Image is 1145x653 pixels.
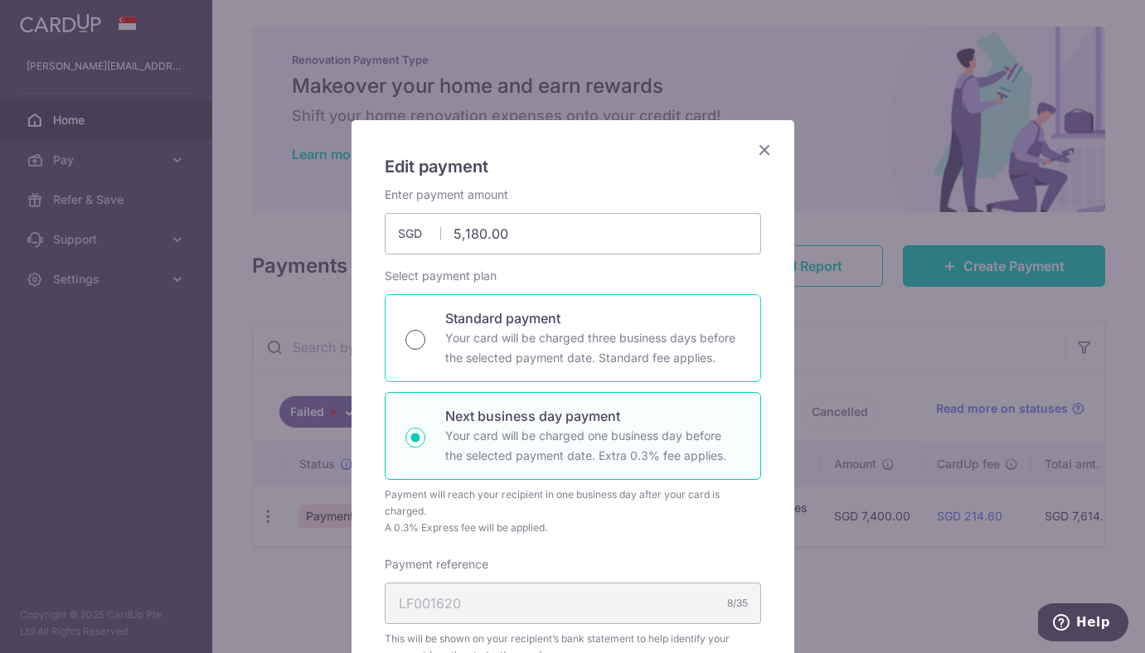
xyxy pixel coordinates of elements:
[398,225,441,242] span: SGD
[385,186,508,203] label: Enter payment amount
[1038,603,1128,645] iframe: Opens a widget where you can find more information
[445,308,740,328] p: Standard payment
[445,406,740,426] p: Next business day payment
[385,213,761,254] input: 0.00
[385,556,488,573] label: Payment reference
[754,140,774,160] button: Close
[385,153,761,180] h5: Edit payment
[385,486,761,520] div: Payment will reach your recipient in one business day after your card is charged.
[445,328,740,368] p: Your card will be charged three business days before the selected payment date. Standard fee appl...
[727,595,748,612] div: 8/35
[385,268,497,284] label: Select payment plan
[445,426,740,466] p: Your card will be charged one business day before the selected payment date. Extra 0.3% fee applies.
[385,520,761,536] div: A 0.3% Express fee will be applied.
